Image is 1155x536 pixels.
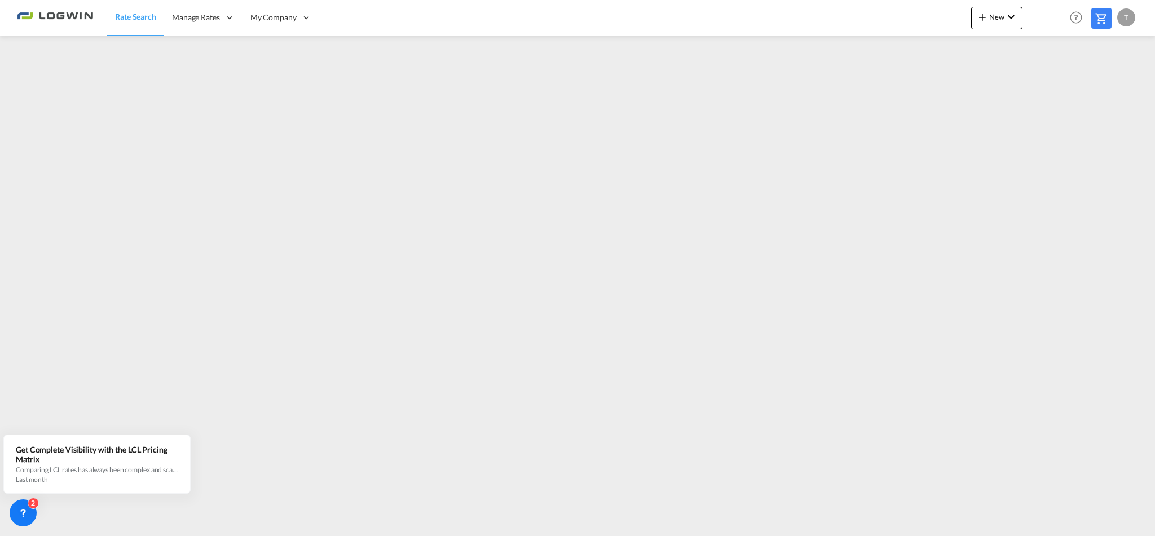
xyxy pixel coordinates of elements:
div: T [1117,8,1135,26]
img: 2761ae10d95411efa20a1f5e0282d2d7.png [17,5,93,30]
span: My Company [250,12,297,23]
span: Help [1066,8,1086,27]
div: Help [1066,8,1091,28]
span: Rate Search [115,12,156,21]
md-icon: icon-chevron-down [1004,10,1018,24]
span: Manage Rates [172,12,220,23]
span: New [976,12,1018,21]
button: icon-plus 400-fgNewicon-chevron-down [971,7,1022,29]
md-icon: icon-plus 400-fg [976,10,989,24]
